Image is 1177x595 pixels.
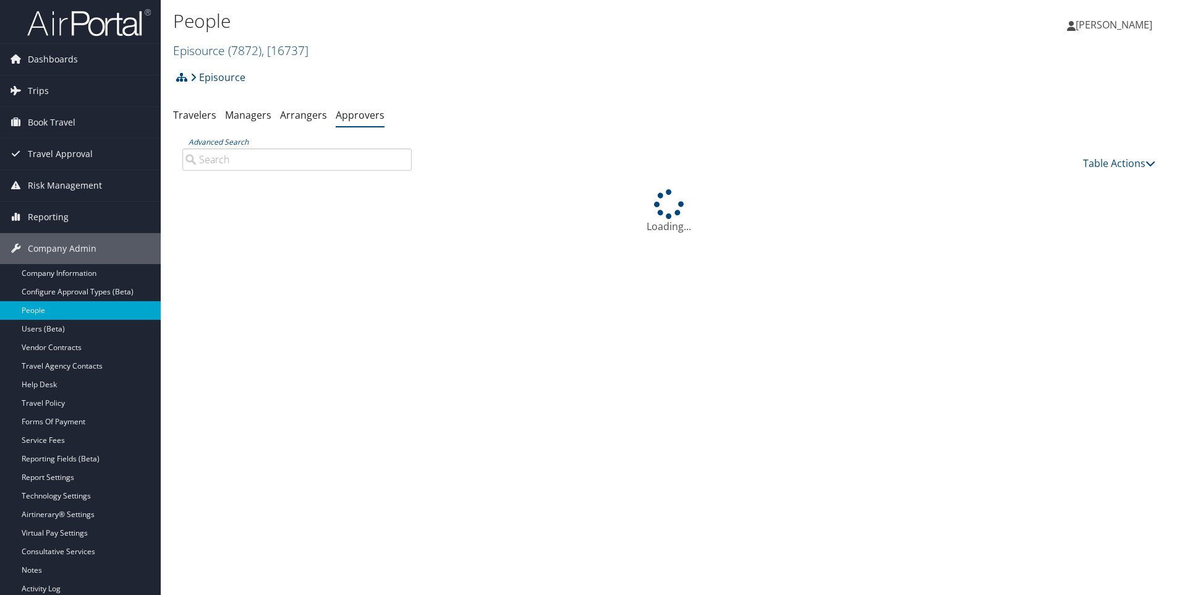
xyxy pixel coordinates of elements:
[28,75,49,106] span: Trips
[173,42,308,59] a: Episource
[173,108,216,122] a: Travelers
[173,189,1165,234] div: Loading...
[228,42,261,59] span: ( 7872 )
[189,137,249,147] a: Advanced Search
[190,65,245,90] a: Episource
[1076,18,1152,32] span: [PERSON_NAME]
[28,139,93,169] span: Travel Approval
[27,8,151,37] img: airportal-logo.png
[28,202,69,233] span: Reporting
[261,42,308,59] span: , [ 16737 ]
[28,44,78,75] span: Dashboards
[336,108,385,122] a: Approvers
[1067,6,1165,43] a: [PERSON_NAME]
[280,108,327,122] a: Arrangers
[182,148,412,171] input: Advanced Search
[28,107,75,138] span: Book Travel
[28,170,102,201] span: Risk Management
[1083,156,1155,170] a: Table Actions
[225,108,271,122] a: Managers
[28,233,96,264] span: Company Admin
[173,8,834,34] h1: People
